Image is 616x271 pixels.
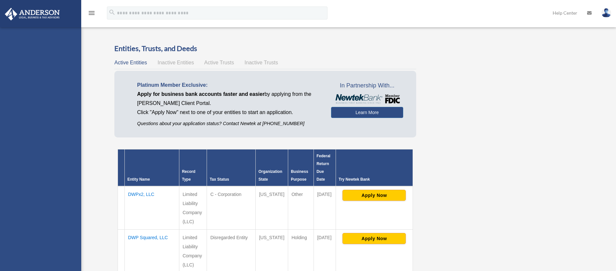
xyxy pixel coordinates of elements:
a: menu [88,11,96,17]
img: NewtekBankLogoSM.png [334,94,400,104]
span: Inactive Entities [158,60,194,65]
p: Questions about your application status? Contact Newtek at [PHONE_NUMBER] [137,120,321,128]
span: In Partnership With... [331,81,403,91]
td: Limited Liability Company (LLC) [179,186,207,230]
span: Active Entities [114,60,147,65]
th: Entity Name [125,149,179,187]
img: Anderson Advisors Platinum Portal [3,8,62,20]
div: Try Newtek Bank [339,175,410,183]
img: User Pic [601,8,611,18]
th: Tax Status [207,149,256,187]
a: Learn More [331,107,403,118]
p: by applying from the [PERSON_NAME] Client Portal. [137,90,321,108]
th: Business Purpose [288,149,314,187]
td: Other [288,186,314,230]
th: Organization State [256,149,288,187]
td: [US_STATE] [256,186,288,230]
h3: Entities, Trusts, and Deeds [114,44,416,54]
i: menu [88,9,96,17]
td: [DATE] [314,186,336,230]
i: search [109,9,116,16]
span: Apply for business bank accounts faster and easier [137,91,264,97]
td: DWPx2, LLC [125,186,179,230]
th: Record Type [179,149,207,187]
th: Federal Return Due Date [314,149,336,187]
span: Active Trusts [204,60,234,65]
button: Apply Now [342,190,406,201]
span: Inactive Trusts [245,60,278,65]
td: C - Corporation [207,186,256,230]
button: Apply Now [342,233,406,244]
p: Platinum Member Exclusive: [137,81,321,90]
p: Click "Apply Now" next to one of your entities to start an application. [137,108,321,117]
